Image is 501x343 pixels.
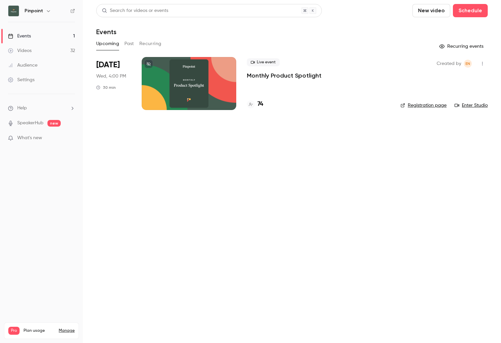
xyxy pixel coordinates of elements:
[247,58,280,66] span: Live event
[124,38,134,49] button: Past
[437,60,461,68] span: Created by
[96,60,120,70] span: [DATE]
[8,6,19,16] img: Pinpoint
[8,47,32,54] div: Videos
[96,57,131,110] div: Sep 17 Wed, 4:00 PM (Europe/London)
[400,102,447,109] a: Registration page
[96,38,119,49] button: Upcoming
[453,4,488,17] button: Schedule
[8,105,75,112] li: help-dropdown-opener
[59,328,75,333] a: Manage
[96,85,116,90] div: 30 min
[96,28,116,36] h1: Events
[464,60,472,68] span: Emily Newton-Smith
[8,33,31,39] div: Events
[247,100,263,109] a: 74
[257,100,263,109] h4: 74
[8,77,35,83] div: Settings
[67,135,75,141] iframe: Noticeable Trigger
[8,62,37,69] div: Audience
[47,120,61,127] span: new
[139,38,162,49] button: Recurring
[25,8,43,14] h6: Pinpoint
[247,72,322,80] a: Monthly Product Spotlight
[455,102,488,109] a: Enter Studio
[436,41,488,52] button: Recurring events
[96,73,126,80] span: Wed, 4:00 PM
[412,4,450,17] button: New video
[24,328,55,333] span: Plan usage
[17,105,27,112] span: Help
[102,7,168,14] div: Search for videos or events
[17,120,43,127] a: SpeakerHub
[465,60,470,68] span: EN
[17,135,42,142] span: What's new
[8,327,20,335] span: Pro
